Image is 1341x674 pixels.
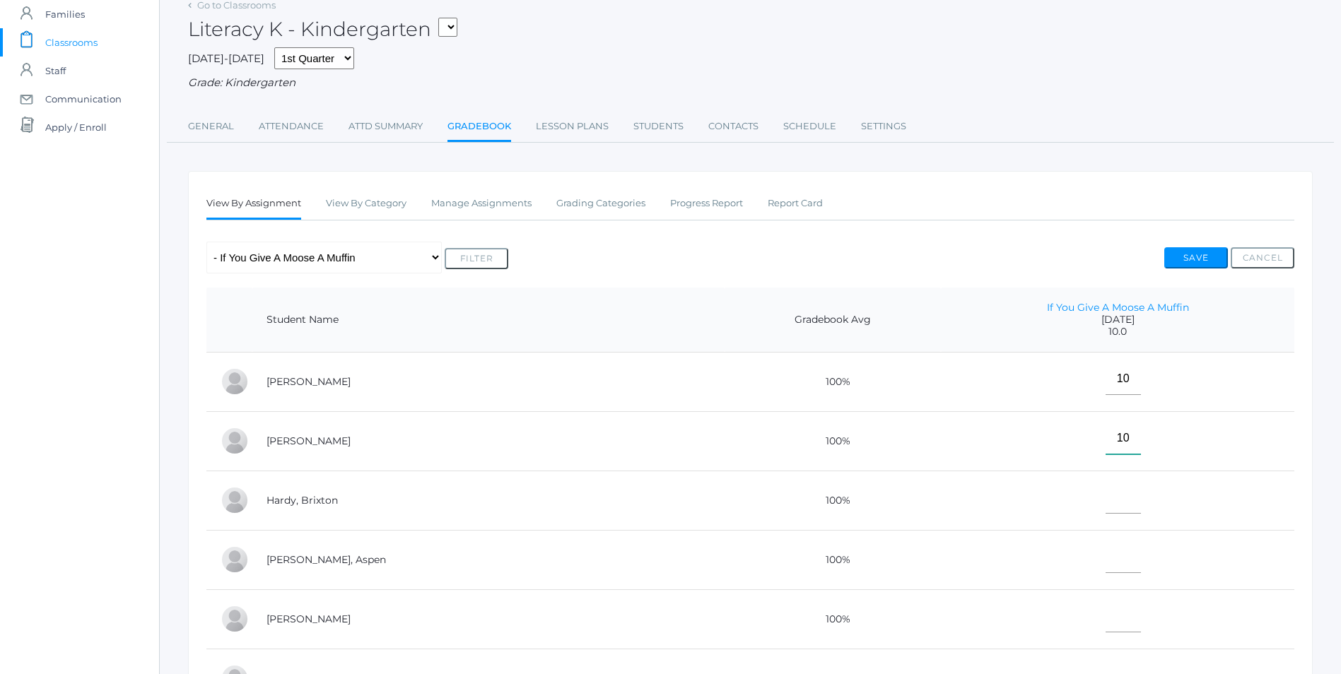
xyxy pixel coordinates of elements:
[431,189,532,218] a: Manage Assignments
[188,75,1313,91] div: Grade: Kindergarten
[267,494,338,507] a: Hardy, Brixton
[45,85,122,113] span: Communication
[725,471,942,530] td: 100%
[725,288,942,353] th: Gradebook Avg
[955,326,1280,338] span: 10.0
[861,112,906,141] a: Settings
[445,248,508,269] button: Filter
[267,613,351,625] a: [PERSON_NAME]
[221,545,249,574] div: Aspen Hemingway
[725,411,942,471] td: 100%
[708,112,759,141] a: Contacts
[259,112,324,141] a: Attendance
[45,28,98,57] span: Classrooms
[783,112,836,141] a: Schedule
[670,189,743,218] a: Progress Report
[45,57,66,85] span: Staff
[267,375,351,388] a: [PERSON_NAME]
[768,189,823,218] a: Report Card
[1231,247,1294,268] button: Cancel
[188,52,264,65] span: [DATE]-[DATE]
[221,486,249,514] div: Brixton Hardy
[955,314,1280,326] span: [DATE]
[447,112,511,143] a: Gradebook
[725,530,942,589] td: 100%
[725,352,942,411] td: 100%
[349,112,423,141] a: Attd Summary
[221,427,249,455] div: Nolan Gagen
[45,113,107,141] span: Apply / Enroll
[221,367,249,396] div: Abby Backstrom
[326,189,406,218] a: View By Category
[221,605,249,633] div: Nico Hurley
[206,189,301,220] a: View By Assignment
[252,288,725,353] th: Student Name
[267,434,351,447] a: [PERSON_NAME]
[633,112,684,141] a: Students
[556,189,645,218] a: Grading Categories
[1164,247,1228,268] button: Save
[1047,301,1189,314] a: If You Give A Moose A Muffin
[188,18,457,40] h2: Literacy K - Kindergarten
[725,589,942,649] td: 100%
[536,112,609,141] a: Lesson Plans
[267,553,386,566] a: [PERSON_NAME], Aspen
[188,112,234,141] a: General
